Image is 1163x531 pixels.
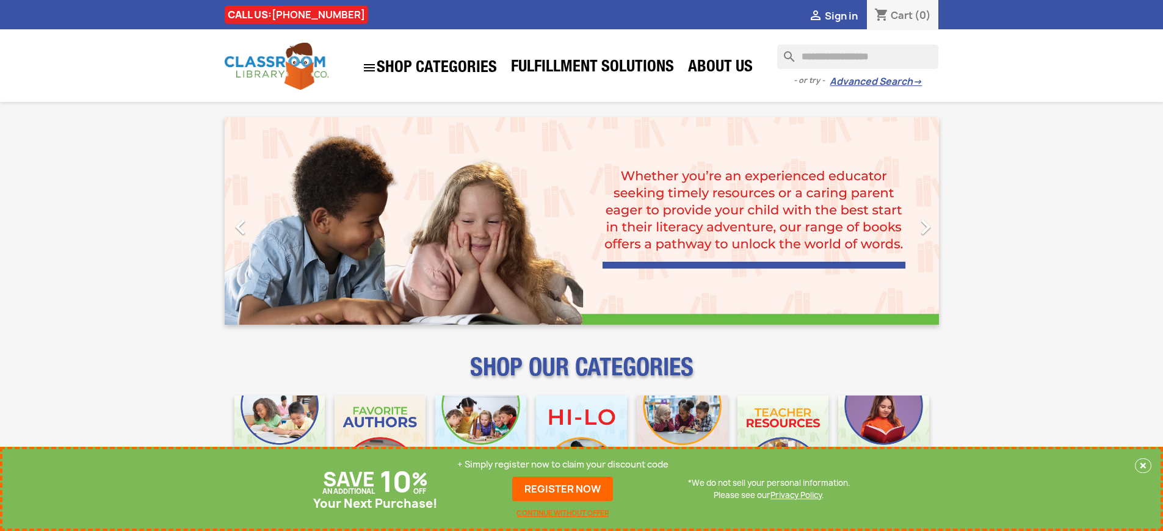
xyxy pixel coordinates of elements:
img: CLC_Bulk_Mobile.jpg [234,396,325,486]
a:  Sign in [808,9,858,23]
i:  [225,212,256,242]
span: → [913,76,922,88]
a: SHOP CATEGORIES [356,54,503,81]
i: shopping_cart [874,9,889,23]
span: (0) [915,9,931,22]
span: - or try - [794,74,830,87]
input: Search [777,45,938,69]
img: CLC_HiLo_Mobile.jpg [536,396,627,486]
p: SHOP OUR CATEGORIES [225,364,939,386]
i:  [808,9,823,24]
a: About Us [682,56,759,81]
img: CLC_Favorite_Authors_Mobile.jpg [335,396,426,486]
i:  [910,212,941,242]
a: [PHONE_NUMBER] [272,8,365,21]
i:  [362,60,377,75]
img: Classroom Library Company [225,43,328,90]
div: CALL US: [225,5,368,24]
a: Previous [225,117,332,325]
img: CLC_Phonics_And_Decodables_Mobile.jpg [435,396,526,486]
i: search [777,45,792,59]
span: Sign in [825,9,858,23]
ul: Carousel container [225,117,939,325]
img: CLC_Dyslexia_Mobile.jpg [838,396,929,486]
span: Cart [891,9,913,22]
img: CLC_Teacher_Resources_Mobile.jpg [737,396,828,486]
img: CLC_Fiction_Nonfiction_Mobile.jpg [637,396,728,486]
a: Next [831,117,939,325]
a: Advanced Search→ [830,76,922,88]
a: Fulfillment Solutions [505,56,680,81]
